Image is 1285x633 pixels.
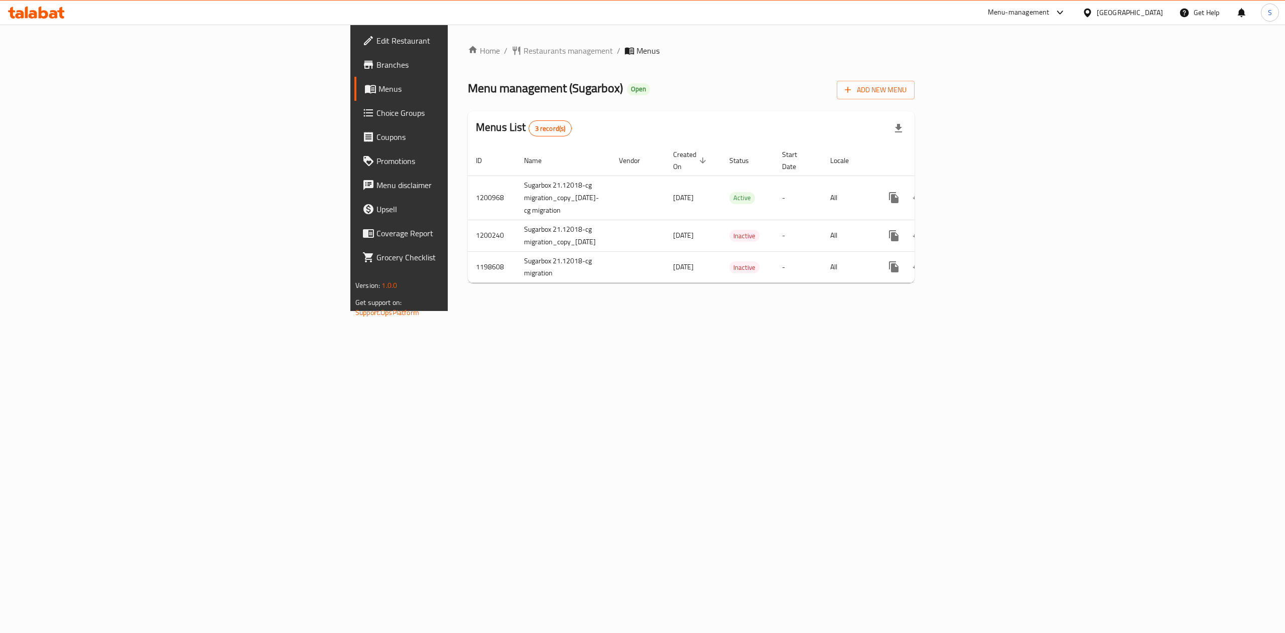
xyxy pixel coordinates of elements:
[468,45,915,57] nav: breadcrumb
[468,145,986,283] table: enhanced table
[729,262,759,273] span: Inactive
[822,176,874,220] td: All
[354,77,565,101] a: Menus
[354,245,565,269] a: Grocery Checklist
[774,176,822,220] td: -
[1268,7,1272,18] span: S
[355,296,402,309] span: Get support on:
[354,197,565,221] a: Upsell
[729,261,759,273] div: Inactive
[729,192,755,204] span: Active
[729,230,759,242] span: Inactive
[673,229,694,242] span: [DATE]
[354,125,565,149] a: Coupons
[822,220,874,251] td: All
[882,186,906,210] button: more
[673,260,694,273] span: [DATE]
[1097,7,1163,18] div: [GEOGRAPHIC_DATA]
[874,145,986,176] th: Actions
[882,224,906,248] button: more
[376,35,557,47] span: Edit Restaurant
[381,279,397,292] span: 1.0.0
[837,81,915,99] button: Add New Menu
[354,173,565,197] a: Menu disclaimer
[782,148,810,173] span: Start Date
[617,45,620,57] li: /
[988,7,1050,19] div: Menu-management
[376,107,557,119] span: Choice Groups
[729,154,762,167] span: Status
[376,155,557,167] span: Promotions
[627,83,650,95] div: Open
[886,116,911,140] div: Export file
[906,224,930,248] button: Change Status
[376,59,557,71] span: Branches
[476,154,495,167] span: ID
[673,191,694,204] span: [DATE]
[355,279,380,292] span: Version:
[376,131,557,143] span: Coupons
[673,148,709,173] span: Created On
[355,306,419,319] a: Support.OpsPlatform
[376,251,557,263] span: Grocery Checklist
[376,203,557,215] span: Upsell
[627,85,650,93] span: Open
[524,45,613,57] span: Restaurants management
[476,120,572,136] h2: Menus List
[354,29,565,53] a: Edit Restaurant
[376,179,557,191] span: Menu disclaimer
[529,120,572,136] div: Total records count
[354,53,565,77] a: Branches
[354,149,565,173] a: Promotions
[830,154,862,167] span: Locale
[524,154,555,167] span: Name
[906,255,930,279] button: Change Status
[376,227,557,239] span: Coverage Report
[636,45,660,57] span: Menus
[845,84,907,96] span: Add New Menu
[378,83,557,95] span: Menus
[774,251,822,283] td: -
[822,251,874,283] td: All
[529,124,572,133] span: 3 record(s)
[882,255,906,279] button: more
[619,154,653,167] span: Vendor
[906,186,930,210] button: Change Status
[354,101,565,125] a: Choice Groups
[774,220,822,251] td: -
[354,221,565,245] a: Coverage Report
